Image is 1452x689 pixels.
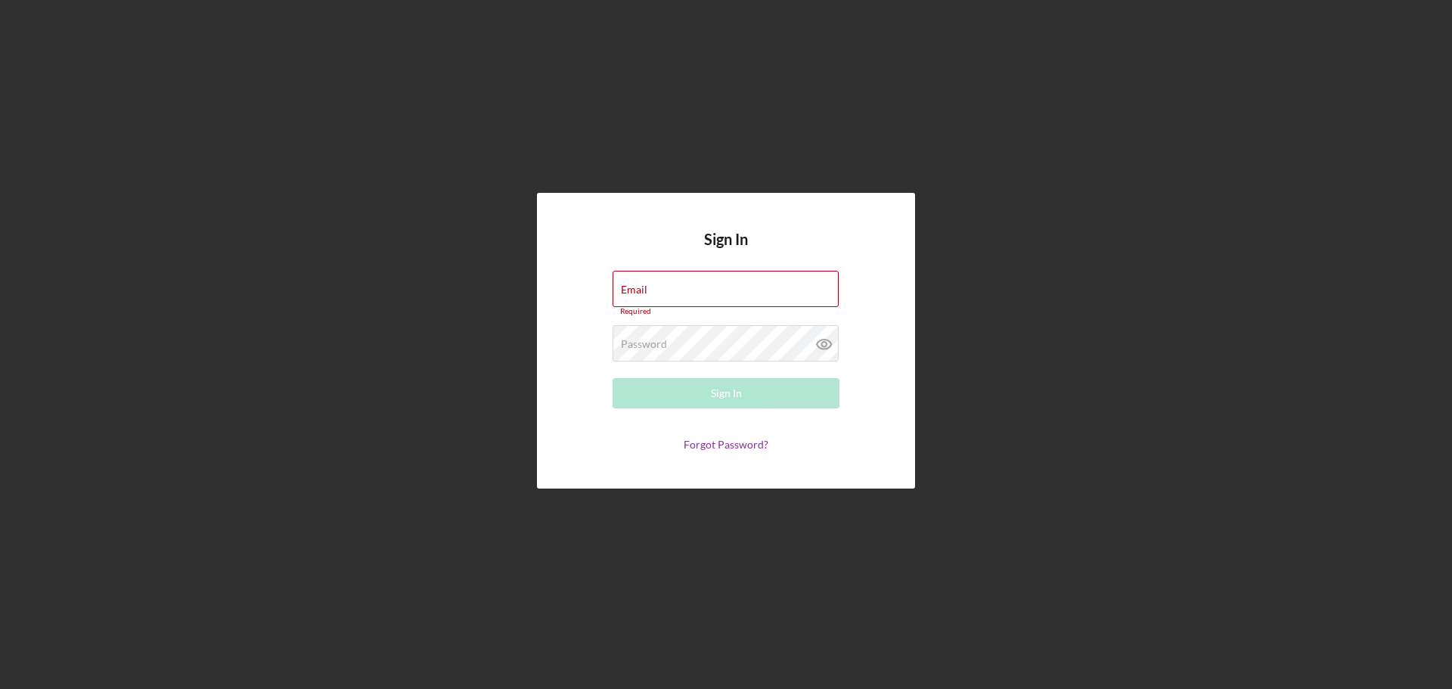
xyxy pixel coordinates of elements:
label: Email [621,284,647,296]
div: Required [613,307,839,316]
div: Sign In [711,378,742,408]
label: Password [621,338,667,350]
h4: Sign In [704,231,748,271]
a: Forgot Password? [684,438,768,451]
button: Sign In [613,378,839,408]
